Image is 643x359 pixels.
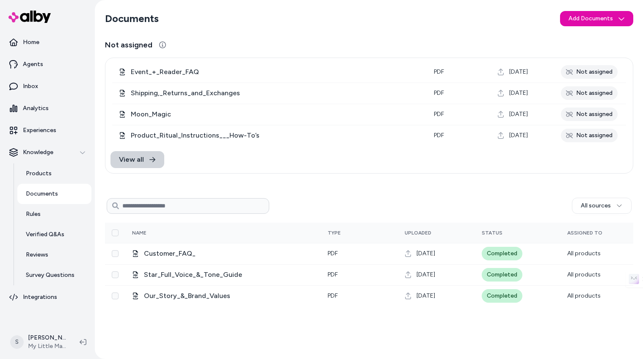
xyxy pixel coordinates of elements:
[5,329,73,356] button: S[PERSON_NAME]My Little Magic Shop
[434,68,444,75] span: pdf
[509,89,528,97] span: [DATE]
[509,110,528,119] span: [DATE]
[561,86,618,100] div: Not assigned
[567,250,601,257] span: All products
[132,229,196,236] div: Name
[509,131,528,140] span: [DATE]
[482,268,522,282] div: Completed
[560,11,633,26] button: Add Documents
[434,110,444,118] span: pdf
[119,155,144,165] span: View all
[417,271,435,279] span: [DATE]
[131,109,420,119] span: Moon_Magic
[119,130,420,141] div: Product_Ritual_Instructions___How-To’s.pdf
[3,142,91,163] button: Knowledge
[328,271,338,278] span: pdf
[131,88,420,98] span: Shipping,_Returns_and_Exchanges
[23,126,56,135] p: Experiences
[132,270,314,280] div: Star_Full_Voice_&_Tone_Guide.pdf
[3,32,91,52] a: Home
[482,247,522,260] div: Completed
[28,334,66,342] p: [PERSON_NAME]
[3,76,91,97] a: Inbox
[417,249,435,258] span: [DATE]
[23,293,57,301] p: Integrations
[144,270,314,280] span: Star_Full_Voice_&_Tone_Guide
[8,11,51,23] img: alby Logo
[119,109,420,119] div: Moon_Magic.pdf
[482,289,522,303] div: Completed
[23,104,49,113] p: Analytics
[17,265,91,285] a: Survey Questions
[328,292,338,299] span: pdf
[132,291,314,301] div: Our_Story_&_Brand_Values.pdf
[3,120,91,141] a: Experiences
[23,60,43,69] p: Agents
[119,67,420,77] div: Event_+_Reader_FAQ.pdf
[3,54,91,75] a: Agents
[581,202,611,210] span: All sources
[567,292,601,299] span: All products
[17,184,91,204] a: Documents
[105,12,159,25] h2: Documents
[144,249,314,259] span: Customer_FAQ_
[17,163,91,184] a: Products
[561,65,618,79] div: Not assigned
[17,224,91,245] a: Verified Q&As
[23,82,38,91] p: Inbox
[110,151,164,168] a: View all
[405,230,431,236] span: Uploaded
[328,230,341,236] span: Type
[26,210,41,218] p: Rules
[434,89,444,97] span: pdf
[112,271,119,278] button: Select row
[131,67,420,77] span: Event_+_Reader_FAQ
[434,132,444,139] span: pdf
[561,108,618,121] div: Not assigned
[417,292,435,300] span: [DATE]
[509,68,528,76] span: [DATE]
[131,130,420,141] span: Product_Ritual_Instructions___How-To’s
[567,230,602,236] span: Assigned To
[328,250,338,257] span: pdf
[132,249,314,259] div: Customer_FAQ_.pdf
[567,271,601,278] span: All products
[17,245,91,265] a: Reviews
[10,335,24,349] span: S
[561,129,618,142] div: Not assigned
[105,39,152,51] span: Not assigned
[482,230,502,236] span: Status
[3,98,91,119] a: Analytics
[26,230,64,239] p: Verified Q&As
[112,229,119,236] button: Select all
[28,342,66,351] span: My Little Magic Shop
[26,251,48,259] p: Reviews
[144,291,314,301] span: Our_Story_&_Brand_Values
[23,38,39,47] p: Home
[112,250,119,257] button: Select row
[3,287,91,307] a: Integrations
[26,190,58,198] p: Documents
[112,293,119,299] button: Select row
[119,88,420,98] div: Shipping,_Returns_and_Exchanges.pdf
[26,271,75,279] p: Survey Questions
[26,169,52,178] p: Products
[23,148,53,157] p: Knowledge
[17,204,91,224] a: Rules
[572,198,632,214] button: All sources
